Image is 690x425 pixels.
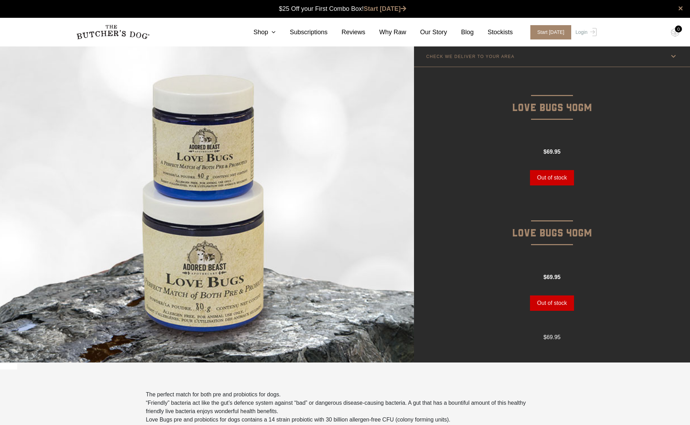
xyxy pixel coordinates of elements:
[146,399,544,416] p: “Friendly” bacteria act like the gut’s defence system against “bad” or dangerous disease-causing ...
[544,149,561,155] bdi: 69.95
[146,416,544,424] p: Love Bugs pre and probiotics for dogs contains a 14 strain probiotic with 30 billion allergen-fre...
[447,28,474,37] a: Blog
[671,28,680,37] img: TBD_Cart-Empty.png
[574,25,596,39] a: Login
[406,28,447,37] a: Our Story
[523,25,574,39] a: Start [DATE]
[544,274,561,280] bdi: 69.95
[474,28,513,37] a: Stockists
[365,28,406,37] a: Why Raw
[276,28,327,37] a: Subscriptions
[146,390,544,399] p: The perfect match for both pre and probiotics for dogs.
[414,46,690,67] a: CHECK WE DELIVER TO YOUR AREA
[678,4,683,13] a: close
[530,25,572,39] span: Start [DATE]
[239,28,276,37] a: Shop
[426,54,515,59] p: CHECK WE DELIVER TO YOUR AREA
[675,25,682,32] div: 0
[544,334,547,340] span: $
[544,149,547,155] span: $
[530,170,574,185] button: Out of stock
[544,274,547,280] span: $
[414,196,690,249] p: Love Bugs 40gm
[530,295,574,311] button: Out of stock
[544,334,561,340] bdi: 69.95
[364,5,406,12] a: Start [DATE]
[414,71,690,123] p: Love Bugs 40gm
[328,28,365,37] a: Reviews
